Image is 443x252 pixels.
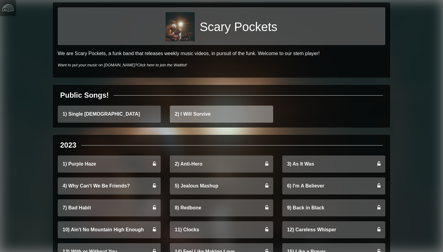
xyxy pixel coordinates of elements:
a: 2) I Will Survive [170,106,273,123]
div: 2023 [60,140,76,151]
h1: Scary Pockets [200,19,277,34]
a: 7) Bad Habit [58,199,161,216]
a: 12) Careless Whisper [282,221,385,238]
a: 1) Purple Haze [58,156,161,173]
a: 8) Redbone [170,199,273,216]
a: Click here to join the Waitlist! [137,63,187,67]
a: 2) Anti-Hero [170,156,273,173]
p: We are Scary Pockets, a funk band that releases weekly music videos, in pursuit of the funk. Welc... [58,50,385,57]
img: eb2b9f1fcec850ed7bd0394cef72471172fe51341a211d5a1a78223ca1d8a2ba.jpg [166,12,195,41]
a: 10) Ain't No Mountain High Enough [58,221,161,238]
i: Want to put your music on [DOMAIN_NAME]? [58,63,187,67]
img: logo-white-4c48a5e4bebecaebe01ca5a9d34031cfd3d4ef9ae749242e8c4bf12ef99f53e8.png [2,2,14,14]
a: 3) As It Was [282,156,385,173]
a: 11) Clocks [170,221,273,238]
a: 5) Jealous Mashup [170,177,273,194]
a: 6) I'm A Believer [282,177,385,194]
a: 4) Why Can't We Be Friends? [58,177,161,194]
div: Public Songs! [60,90,109,101]
a: 1) Single [DEMOGRAPHIC_DATA] [58,106,161,123]
a: 9) Back in Black [282,199,385,216]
